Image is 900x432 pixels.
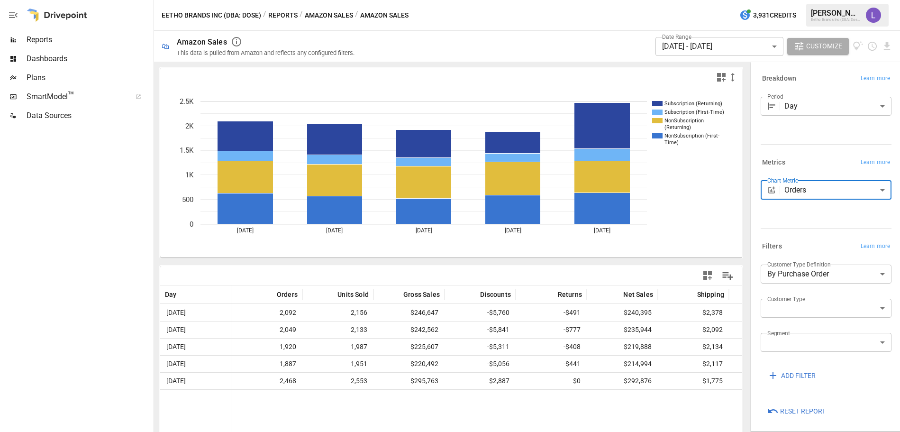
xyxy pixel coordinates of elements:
[767,176,798,184] label: Chart Metric
[767,92,783,101] label: Period
[180,146,194,155] text: 1.5K
[767,295,805,303] label: Customer Type
[486,304,511,321] span: -$5,760
[784,97,891,116] div: Day
[486,339,511,355] span: -$5,311
[326,227,343,234] text: [DATE]
[853,38,864,55] button: View documentation
[701,356,724,372] span: $2,117
[337,290,369,299] span: Units Sold
[664,109,724,115] text: Subscription (First-Time)
[278,322,298,338] span: 2,049
[701,322,724,338] span: $2,092
[622,339,653,355] span: $219,888
[277,290,298,299] span: Orders
[165,356,187,372] span: [DATE]
[860,2,887,28] button: Lindsay North
[416,227,432,234] text: [DATE]
[562,304,582,321] span: -$491
[806,40,842,52] span: Customize
[349,356,369,372] span: 1,951
[27,34,152,46] span: Reports
[717,265,738,286] button: Manage Columns
[762,241,782,252] h6: Filters
[165,339,187,355] span: [DATE]
[753,9,796,21] span: 3,931 Credits
[355,9,358,21] div: /
[664,124,691,130] text: (Returning)
[594,227,610,234] text: [DATE]
[160,87,733,257] svg: A chart.
[349,339,369,355] span: 1,987
[480,290,511,299] span: Discounts
[762,157,785,168] h6: Metrics
[486,373,511,389] span: -$2,887
[784,181,891,200] div: Orders
[162,42,169,51] div: 🛍
[562,356,582,372] span: -$441
[767,329,790,337] label: Segment
[27,53,152,64] span: Dashboards
[622,322,653,338] span: $235,944
[409,304,440,321] span: $246,647
[165,322,187,338] span: [DATE]
[278,304,298,321] span: 2,092
[701,339,724,355] span: $2,134
[278,373,298,389] span: 2,468
[761,367,822,384] button: ADD FILTER
[701,304,724,321] span: $2,378
[162,9,261,21] button: Eetho Brands Inc (DBA: Dose)
[664,118,704,124] text: NonSubscription
[27,110,152,121] span: Data Sources
[697,290,724,299] span: Shipping
[701,373,724,389] span: $1,775
[867,41,878,52] button: Schedule report
[180,97,194,106] text: 2.5K
[268,9,298,21] button: Reports
[767,260,831,268] label: Customer Type Definition
[780,405,826,417] span: Reset Report
[190,220,193,229] text: 0
[622,356,653,372] span: $214,994
[664,101,722,107] text: Subscription (Returning)
[562,322,582,338] span: -$777
[882,41,892,52] button: Download report
[409,356,440,372] span: $220,492
[622,304,653,321] span: $240,395
[349,304,369,321] span: 2,156
[558,290,582,299] span: Returns
[662,33,691,41] label: Date Range
[165,304,187,321] span: [DATE]
[623,290,653,299] span: Net Sales
[562,339,582,355] span: -$408
[866,8,881,23] img: Lindsay North
[68,90,74,101] span: ™
[305,9,353,21] button: Amazon Sales
[27,91,125,102] span: SmartModel
[409,322,440,338] span: $242,562
[486,322,511,338] span: -$5,841
[409,339,440,355] span: $225,607
[409,373,440,389] span: $295,763
[787,38,849,55] button: Customize
[761,265,891,284] div: By Purchase Order
[762,74,796,84] h6: Breakdown
[165,373,187,389] span: [DATE]
[27,72,152,83] span: Plans
[655,37,783,56] div: [DATE] - [DATE]
[622,373,653,389] span: $292,876
[572,373,582,389] span: $0
[185,122,194,130] text: 2K
[861,158,890,167] span: Learn more
[781,370,816,382] span: ADD FILTER
[403,290,440,299] span: Gross Sales
[237,227,254,234] text: [DATE]
[177,49,355,56] div: This data is pulled from Amazon and reflects any configured filters.
[349,373,369,389] span: 2,553
[349,322,369,338] span: 2,133
[811,18,860,22] div: Eetho Brands Inc (DBA: Dose)
[177,37,227,46] div: Amazon Sales
[736,7,800,24] button: 3,931Credits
